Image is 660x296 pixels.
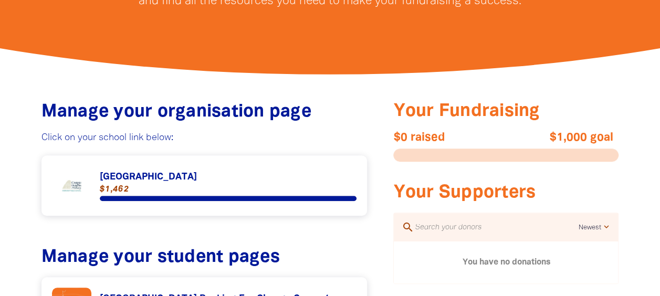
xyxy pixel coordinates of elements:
[41,104,311,120] span: Manage your organisation page
[393,185,536,202] span: Your Supporters
[414,220,578,234] input: Search your donors
[41,132,368,144] p: Click on your school link below:
[401,221,414,234] i: search
[394,241,618,283] div: You have no donations
[393,104,540,120] span: Your Fundraising
[41,249,280,266] span: Manage your student pages
[394,241,618,283] div: Paginated content
[500,132,613,144] span: $1,000 goal
[393,132,506,144] span: $0 raised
